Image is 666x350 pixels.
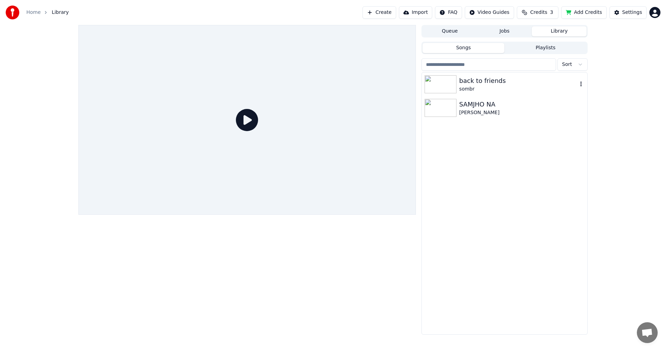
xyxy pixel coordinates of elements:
button: FAQ [435,6,462,19]
a: Home [26,9,41,16]
div: SAMJHO NA [459,100,584,109]
span: Credits [530,9,547,16]
span: 3 [550,9,553,16]
img: youka [6,6,19,19]
nav: breadcrumb [26,9,69,16]
button: Songs [422,43,505,53]
div: back to friends [459,76,578,86]
button: Create [362,6,396,19]
div: [PERSON_NAME] [459,109,584,116]
button: Library [532,26,587,36]
button: Import [399,6,432,19]
span: Library [52,9,69,16]
button: Playlists [504,43,587,53]
button: Video Guides [465,6,514,19]
button: Jobs [477,26,532,36]
span: Sort [562,61,572,68]
div: Open chat [637,322,658,343]
button: Settings [609,6,647,19]
button: Add Credits [561,6,607,19]
div: sombr [459,86,578,93]
div: Settings [622,9,642,16]
button: Credits3 [517,6,558,19]
button: Queue [422,26,477,36]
